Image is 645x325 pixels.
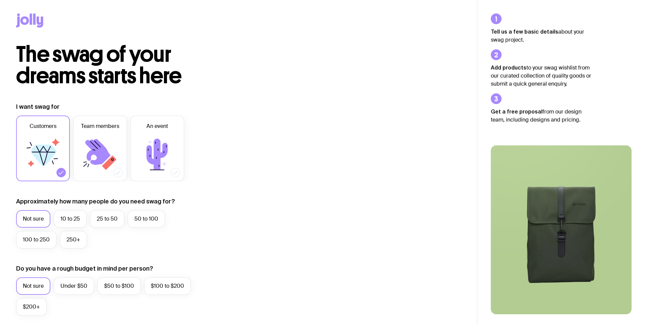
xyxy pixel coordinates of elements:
[146,122,168,130] span: An event
[97,277,141,295] label: $50 to $100
[491,28,592,44] p: about your swag project.
[90,210,124,228] label: 25 to 50
[16,103,59,111] label: I want swag for
[491,29,558,35] strong: Tell us a few basic details
[16,197,175,205] label: Approximately how many people do you need swag for?
[491,107,592,124] p: from our design team, including designs and pricing.
[16,41,182,89] span: The swag of your dreams starts here
[16,210,50,228] label: Not sure
[30,122,56,130] span: Customers
[16,298,47,316] label: $200+
[128,210,165,228] label: 50 to 100
[54,210,87,228] label: 10 to 25
[16,265,153,273] label: Do you have a rough budget in mind per person?
[81,122,119,130] span: Team members
[54,277,94,295] label: Under $50
[60,231,87,248] label: 250+
[16,277,50,295] label: Not sure
[16,231,56,248] label: 100 to 250
[491,108,543,114] strong: Get a free proposal
[491,64,526,71] strong: Add products
[491,63,592,88] p: to your swag wishlist from our curated collection of quality goods or submit a quick general enqu...
[144,277,191,295] label: $100 to $200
